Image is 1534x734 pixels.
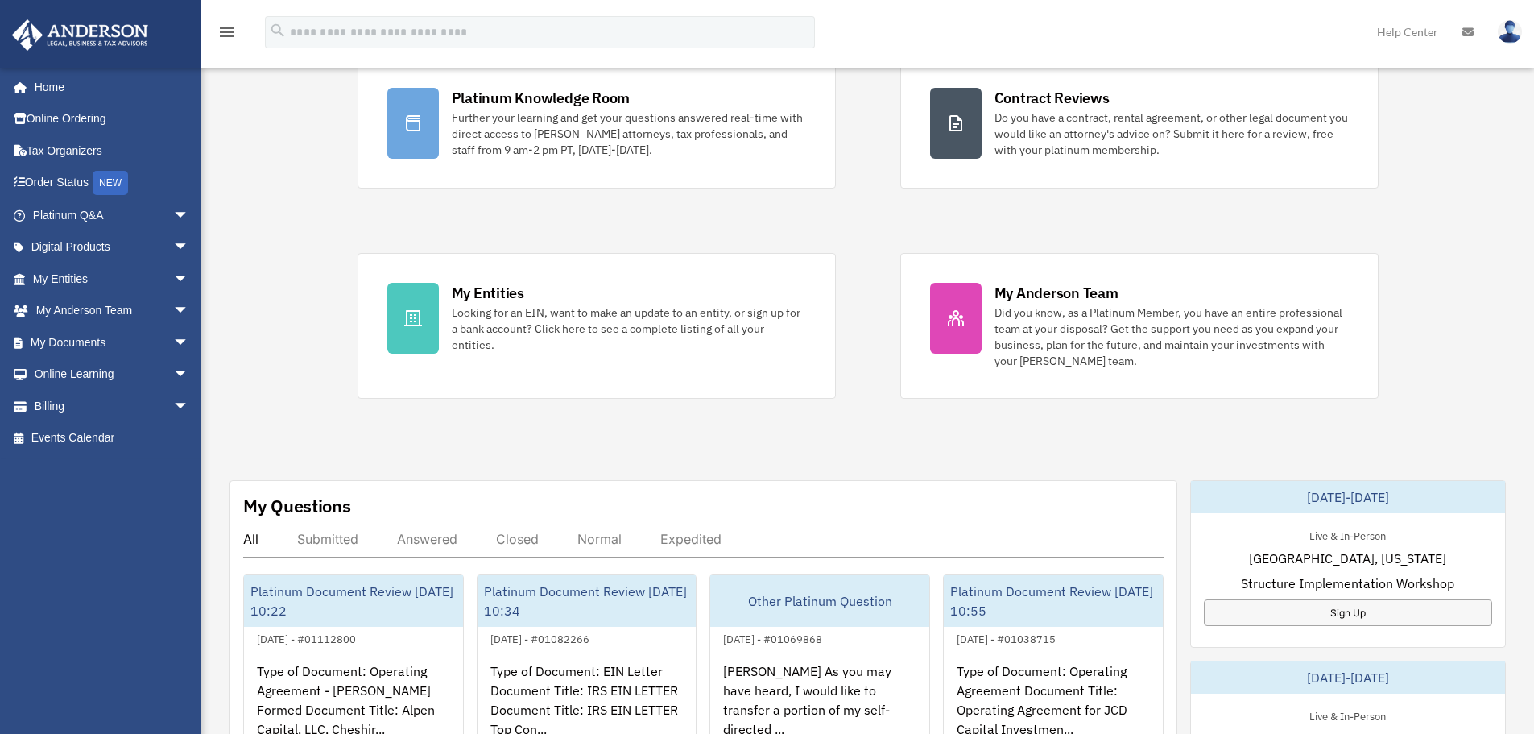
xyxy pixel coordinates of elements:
[710,629,835,646] div: [DATE] - #01069868
[994,88,1110,108] div: Contract Reviews
[1249,549,1446,568] span: [GEOGRAPHIC_DATA], [US_STATE]
[11,359,213,391] a: Online Learningarrow_drop_down
[944,575,1163,627] div: Platinum Document Review [DATE] 10:55
[244,575,463,627] div: Platinum Document Review [DATE] 10:22
[11,103,213,135] a: Online Ordering
[173,231,205,264] span: arrow_drop_down
[994,110,1349,158] div: Do you have a contract, rental agreement, or other legal document you would like an attorney's ad...
[173,199,205,232] span: arrow_drop_down
[243,494,351,518] div: My Questions
[11,422,213,454] a: Events Calendar
[11,135,213,167] a: Tax Organizers
[217,28,237,42] a: menu
[173,390,205,423] span: arrow_drop_down
[244,629,369,646] div: [DATE] - #01112800
[1191,481,1505,513] div: [DATE]-[DATE]
[496,531,539,547] div: Closed
[173,326,205,359] span: arrow_drop_down
[173,263,205,296] span: arrow_drop_down
[577,531,622,547] div: Normal
[900,58,1379,189] a: Contract Reviews Do you have a contract, rental agreement, or other legal document you would like...
[478,629,602,646] div: [DATE] - #01082266
[710,575,929,627] div: Other Platinum Question
[944,629,1069,646] div: [DATE] - #01038715
[173,295,205,328] span: arrow_drop_down
[93,171,128,195] div: NEW
[1204,599,1492,626] a: Sign Up
[452,110,806,158] div: Further your learning and get your questions answered real-time with direct access to [PERSON_NAM...
[243,531,258,547] div: All
[358,253,836,399] a: My Entities Looking for an EIN, want to make an update to an entity, or sign up for a bank accoun...
[397,531,457,547] div: Answered
[452,88,631,108] div: Platinum Knowledge Room
[478,575,697,627] div: Platinum Document Review [DATE] 10:34
[1296,526,1399,543] div: Live & In-Person
[297,531,358,547] div: Submitted
[1241,574,1454,593] span: Structure Implementation Workshop
[994,305,1349,369] div: Did you know, as a Platinum Member, you have an entire professional team at your disposal? Get th...
[11,295,213,327] a: My Anderson Teamarrow_drop_down
[11,167,213,200] a: Order StatusNEW
[7,19,153,51] img: Anderson Advisors Platinum Portal
[11,199,213,231] a: Platinum Q&Aarrow_drop_down
[11,231,213,263] a: Digital Productsarrow_drop_down
[1191,661,1505,694] div: [DATE]-[DATE]
[269,22,287,39] i: search
[11,390,213,422] a: Billingarrow_drop_down
[217,23,237,42] i: menu
[173,359,205,392] span: arrow_drop_down
[11,71,205,103] a: Home
[11,263,213,295] a: My Entitiesarrow_drop_down
[452,305,806,353] div: Looking for an EIN, want to make an update to an entity, or sign up for a bank account? Click her...
[452,283,524,303] div: My Entities
[1498,20,1522,44] img: User Pic
[11,326,213,359] a: My Documentsarrow_drop_down
[1296,707,1399,724] div: Live & In-Person
[994,283,1118,303] div: My Anderson Team
[660,531,722,547] div: Expedited
[900,253,1379,399] a: My Anderson Team Did you know, as a Platinum Member, you have an entire professional team at your...
[358,58,836,189] a: Platinum Knowledge Room Further your learning and get your questions answered real-time with dire...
